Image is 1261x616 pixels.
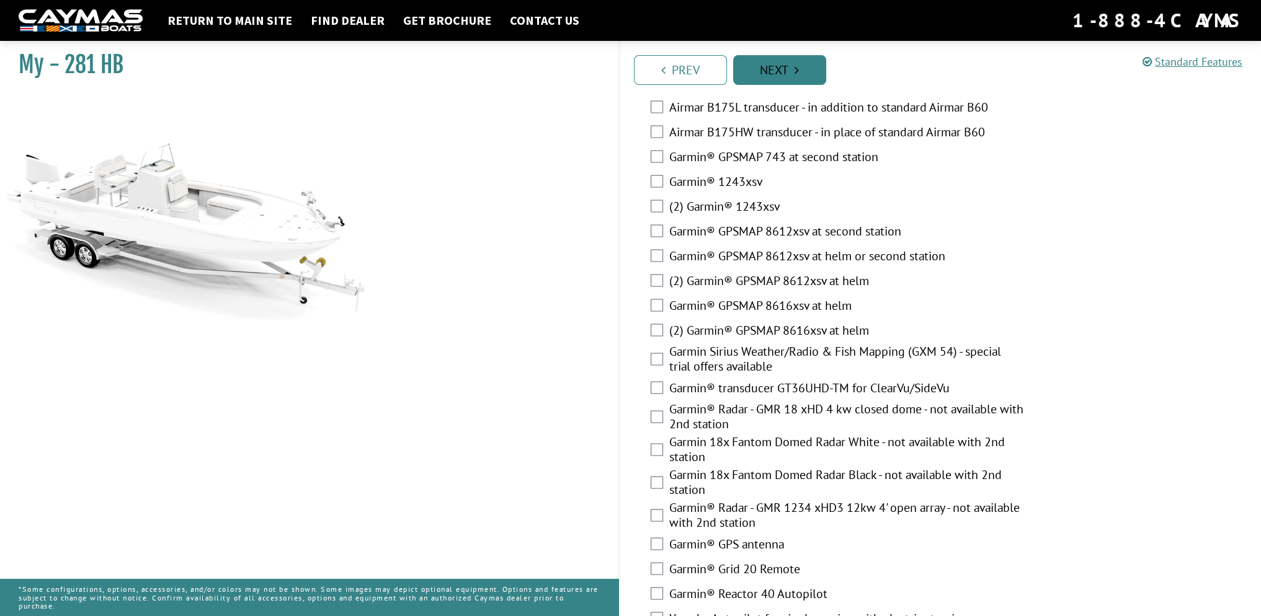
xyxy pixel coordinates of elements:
[669,499,1025,532] label: Garmin® Radar - GMR 1234 xHD3 12kw 4' open array - not available with 2nd station
[634,55,727,85] a: Prev
[161,12,298,29] a: Return to main site
[669,198,1025,216] label: (2) Garmin® 1243xsv
[669,536,1025,554] label: Garmin® GPS antenna
[669,223,1025,241] label: Garmin® GPSMAP 8612xsv at second station
[19,51,587,79] h1: My - 281 HB
[669,322,1025,340] label: (2) Garmin® GPSMAP 8616xsv at helm
[1143,55,1242,69] a: Standard Features
[733,55,826,85] a: Next
[669,561,1025,579] label: Garmin® Grid 20 Remote
[669,434,1025,467] label: Garmin 18x Fantom Domed Radar White - not available with 2nd station
[669,174,1025,191] label: Garmin® 1243xsv
[669,401,1025,434] label: Garmin® Radar - GMR 18 xHD 4 kw closed dome - not available with 2nd station
[504,12,586,29] a: Contact Us
[669,343,1025,376] label: Garmin Sirius Weather/Radio & Fish Mapping (GXM 54) - special trial offers available
[669,248,1025,266] label: Garmin® GPSMAP 8612xsv at helm or second station
[669,380,1025,398] label: Garmin® transducer GT36UHD-TM for ClearVu/SideVu
[669,99,1025,117] label: Airmar B175L transducer - in addition to standard Airmar B60
[19,579,600,616] p: *Some configurations, options, accessories, and/or colors may not be shown. Some images may depic...
[669,149,1025,167] label: Garmin® GPSMAP 743 at second station
[1072,7,1242,34] div: 1-888-4CAYMAS
[669,586,1025,604] label: Garmin® Reactor 40 Autopilot
[669,273,1025,291] label: (2) Garmin® GPSMAP 8612xsv at helm
[305,12,391,29] a: Find Dealer
[669,124,1025,142] label: Airmar B175HW transducer - in place of standard Airmar B60
[397,12,497,29] a: Get Brochure
[669,297,1025,315] label: Garmin® GPSMAP 8616xsv at helm
[669,467,1025,499] label: Garmin 18x Fantom Domed Radar Black - not available with 2nd station
[19,9,143,32] img: white-logo-c9c8dbefe5ff5ceceb0f0178aa75bf4bb51f6bca0971e226c86eb53dfe498488.png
